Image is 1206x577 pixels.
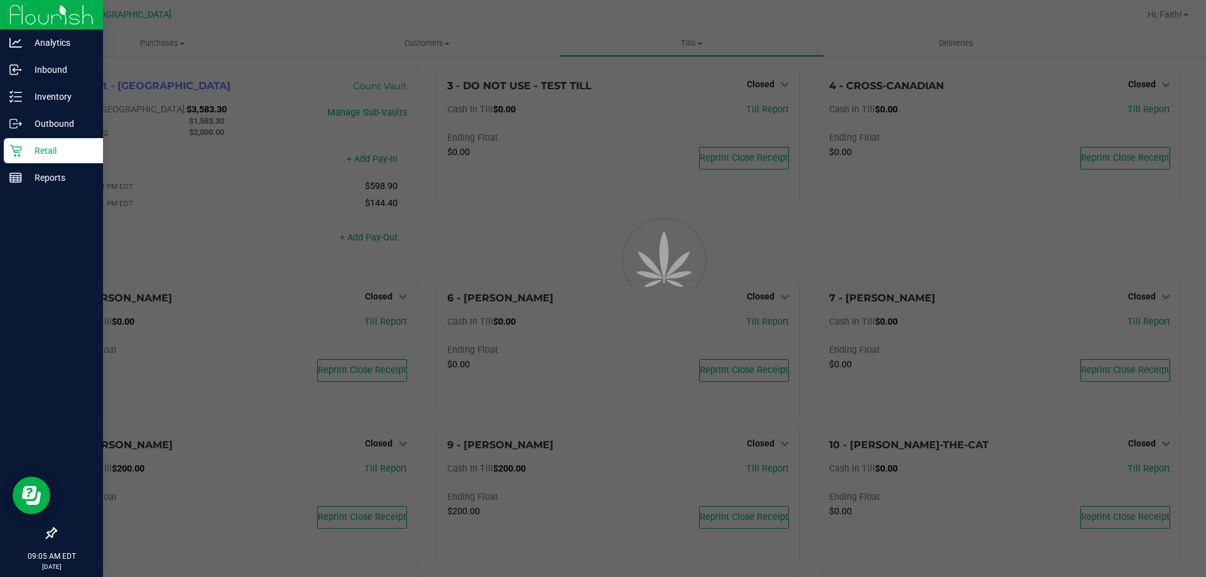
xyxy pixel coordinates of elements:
[22,62,97,77] p: Inbound
[9,63,22,76] inline-svg: Inbound
[9,117,22,130] inline-svg: Outbound
[6,562,97,571] p: [DATE]
[22,143,97,158] p: Retail
[9,90,22,103] inline-svg: Inventory
[22,116,97,131] p: Outbound
[9,171,22,184] inline-svg: Reports
[22,170,97,185] p: Reports
[9,36,22,49] inline-svg: Analytics
[13,477,50,514] iframe: Resource center
[22,89,97,104] p: Inventory
[9,144,22,157] inline-svg: Retail
[22,35,97,50] p: Analytics
[6,551,97,562] p: 09:05 AM EDT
